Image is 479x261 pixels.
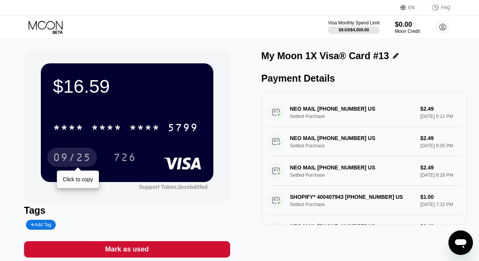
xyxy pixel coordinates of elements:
div: $16.59 [53,76,201,97]
div: Add Tag [26,220,56,230]
div: Visa Monthly Spend Limit [328,20,379,26]
div: 726 [108,148,142,167]
div: Add Tag [31,222,51,227]
div: Click to copy [63,176,93,182]
div: Tags [24,205,230,216]
iframe: Button to launch messaging window [448,230,473,255]
div: Mark as used [24,241,230,258]
div: My Moon 1X Visa® Card #13 [261,50,389,61]
div: 09/25 [47,148,97,167]
div: EN [408,5,415,10]
div: 5799 [168,122,198,135]
div: Visa Monthly Spend Limit$9.03/$4,000.00 [328,20,379,34]
div: FAQ [424,4,450,11]
div: Support Token: 2ecebd0fed [139,184,207,190]
div: 09/25 [53,152,91,164]
div: $0.00 [395,21,420,29]
div: Payment Details [261,73,468,84]
div: Mark as used [105,245,149,254]
div: EN [400,4,424,11]
div: 726 [113,152,136,164]
div: $0.00Moon Credit [395,21,420,34]
div: Support Token:2ecebd0fed [139,184,207,190]
div: $9.03 / $4,000.00 [339,27,369,32]
div: Moon Credit [395,29,420,34]
div: FAQ [441,5,450,10]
